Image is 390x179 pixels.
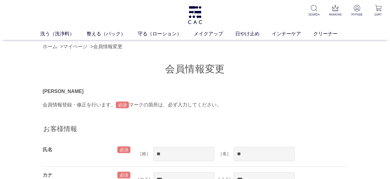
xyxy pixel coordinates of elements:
a: 会員情報変更 [93,44,122,49]
li: > [60,43,89,50]
a: メイクアップ [194,30,235,38]
p: MYPAGE [350,12,364,17]
a: SEARCH [307,5,321,17]
a: クリーナー [313,30,350,38]
a: 日やけ止め [235,30,272,38]
p: お客様情報 [43,124,347,135]
div: [PERSON_NAME] [43,88,347,95]
a: 洗う（洗浄料） [40,30,87,38]
label: ［名］ [215,151,234,157]
p: RANKING [328,12,342,17]
a: RANKING [328,5,342,17]
label: ［姓］ [135,151,153,157]
li: > [90,43,124,50]
a: ホーム [43,44,57,49]
a: マイページ [63,44,87,49]
h1: 会員情報変更 [43,63,347,76]
p: 会員情報登録・修正を行います。 マークの箇所は、必ず入力してください。 [43,101,347,109]
label: 氏名 [43,147,52,152]
label: カナ [43,172,52,177]
p: CART [371,12,385,17]
img: logo [187,6,203,24]
a: MYPAGE [350,5,364,17]
a: インナーケア [272,30,313,38]
a: CART [371,5,385,17]
a: 守る（ローション） [138,30,194,38]
a: 整える（パック） [87,30,138,38]
p: SEARCH [307,12,321,17]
